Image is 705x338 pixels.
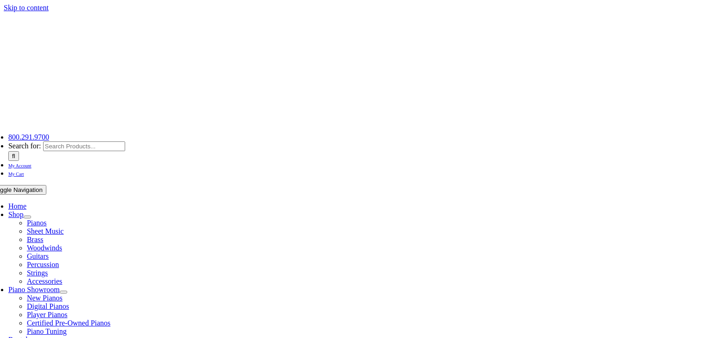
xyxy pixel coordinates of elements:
button: Open submenu of Piano Showroom [60,291,67,293]
button: Open submenu of Shop [24,216,31,218]
a: Woodwinds [27,244,62,252]
a: My Cart [8,169,24,177]
input: Search [8,151,19,161]
a: New Pianos [27,294,63,302]
a: Piano Showroom [8,286,60,293]
span: My Cart [8,172,24,177]
a: Skip to content [4,4,49,12]
a: Pianos [27,219,47,227]
a: Piano Tuning [27,327,67,335]
a: Player Pianos [27,311,68,319]
a: Digital Pianos [27,302,69,310]
a: Accessories [27,277,62,285]
a: Home [8,202,26,210]
span: My Account [8,163,32,168]
a: Brass [27,236,44,243]
input: Search Products... [43,141,125,151]
a: 800.291.9700 [8,133,49,141]
a: My Account [8,161,32,169]
span: Search for: [8,142,41,150]
a: Percussion [27,261,59,268]
a: Sheet Music [27,227,64,235]
a: Certified Pre-Owned Pianos [27,319,110,327]
a: Guitars [27,252,49,260]
a: Strings [27,269,48,277]
a: Shop [8,210,24,218]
